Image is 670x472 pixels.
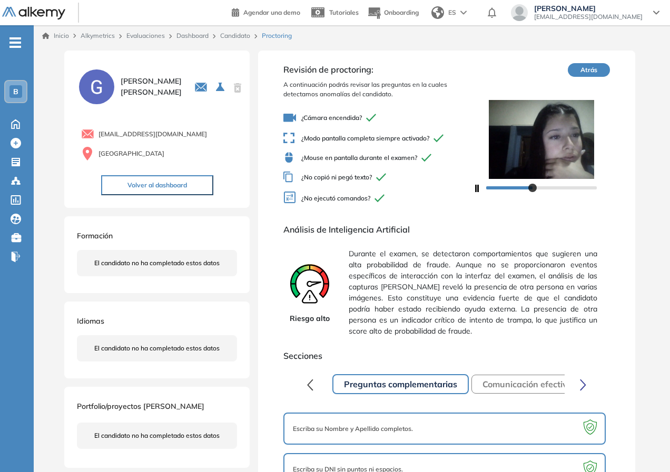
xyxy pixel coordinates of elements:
img: world [431,6,444,19]
span: Análisis de Inteligencia Artificial [283,223,609,236]
span: Durante el examen, se detectaron comportamientos que sugieren una alta probabilidad de fraude. Au... [349,244,597,341]
button: Comunicación efectiva | Banco Provincia [471,375,655,394]
span: Escriba su Nombre y Apellido completos. [293,424,413,434]
span: [EMAIL_ADDRESS][DOMAIN_NAME] [534,13,643,21]
span: Portfolio/proyectos [PERSON_NAME] [77,401,204,411]
button: Preguntas complementarias [332,374,469,394]
a: Dashboard [176,32,209,39]
a: Inicio [42,31,69,41]
span: Revisión de proctoring: [283,63,472,76]
span: Formación [77,231,113,240]
button: Onboarding [367,2,419,24]
span: ¿No copió ni pegó texto? [283,172,472,183]
span: Riesgo alto [290,313,330,324]
span: Agendar una demo [243,8,300,16]
span: ¿Mouse en pantalla durante el examen? [283,152,472,163]
span: ¿No ejecutó comandos? [283,191,472,206]
button: Atrás [568,63,610,77]
span: [EMAIL_ADDRESS][DOMAIN_NAME] [98,129,207,139]
span: El candidato no ha completado estos datos [94,431,220,440]
span: ¿Modo pantalla completa siempre activado? [283,133,472,144]
img: PROFILE_MENU_LOGO_USER [77,67,116,106]
img: Logo [2,7,65,20]
img: arrow [460,11,467,15]
span: ES [448,8,456,17]
span: [GEOGRAPHIC_DATA] [98,149,164,158]
span: Tutoriales [329,8,359,16]
span: [PERSON_NAME] [PERSON_NAME] [121,76,182,98]
span: El candidato no ha completado estos datos [94,258,220,268]
span: A continuación podrás revisar las preguntas en la cuales detectamos anomalías del candidato. [283,80,472,99]
i: - [9,42,21,44]
button: Volver al dashboard [101,175,213,195]
a: Evaluaciones [126,32,165,39]
span: Onboarding [384,8,419,16]
span: El candidato no ha completado estos datos [94,344,220,353]
a: Agendar una demo [232,5,300,18]
span: Alkymetrics [81,32,115,39]
span: ¿Cámara encendida? [283,112,472,124]
span: Idiomas [77,316,104,326]
span: Secciones [283,349,609,362]
span: [PERSON_NAME] [534,4,643,13]
a: Candidato [220,32,250,39]
span: B [13,87,18,96]
span: Proctoring [262,31,292,41]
